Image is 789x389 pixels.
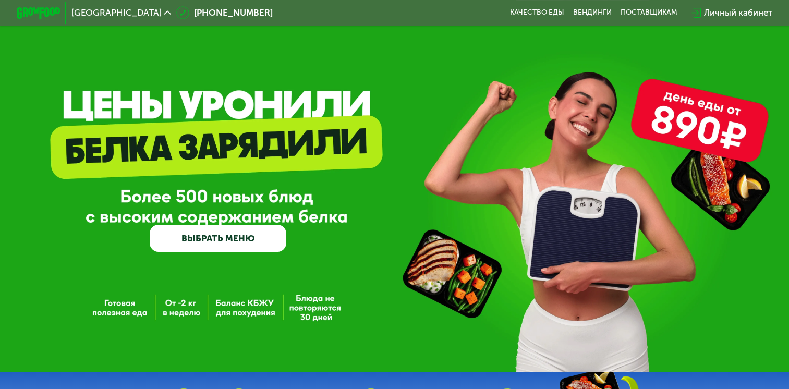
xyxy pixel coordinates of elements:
[704,6,772,19] div: Личный кабинет
[621,8,677,17] div: поставщикам
[176,6,273,19] a: [PHONE_NUMBER]
[510,8,564,17] a: Качество еды
[71,8,162,17] span: [GEOGRAPHIC_DATA]
[573,8,612,17] a: Вендинги
[150,225,286,252] a: ВЫБРАТЬ МЕНЮ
